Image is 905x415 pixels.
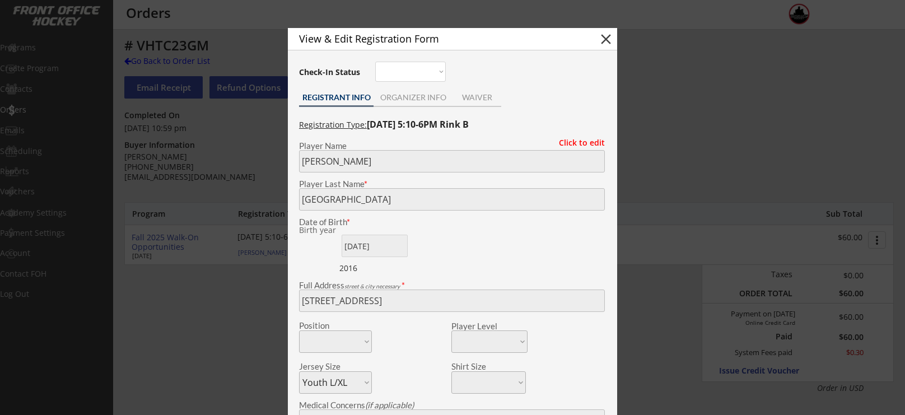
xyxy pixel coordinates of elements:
[299,68,362,76] div: Check-In Status
[299,321,357,330] div: Position
[299,226,369,234] div: Birth year
[452,94,501,101] div: WAIVER
[299,34,578,44] div: View & Edit Registration Form
[344,283,400,290] em: street & city necessary
[299,290,605,312] input: Street, City, Province/State
[299,226,369,235] div: We are transitioning the system to collect and store date of birth instead of just birth year to ...
[299,401,605,409] div: Medical Concerns
[374,94,452,101] div: ORGANIZER INFO
[551,139,605,147] div: Click to edit
[339,263,409,274] div: 2016
[451,322,528,330] div: Player Level
[299,119,367,130] u: Registration Type:
[299,180,605,188] div: Player Last Name
[299,94,374,101] div: REGISTRANT INFO
[598,31,614,48] button: close
[299,362,357,371] div: Jersey Size
[367,118,469,130] strong: [DATE] 5:10-6PM Rink B
[299,281,605,290] div: Full Address
[299,218,372,226] div: Date of Birth
[299,142,605,150] div: Player Name
[451,362,509,371] div: Shirt Size
[365,400,414,410] em: (if applicable)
